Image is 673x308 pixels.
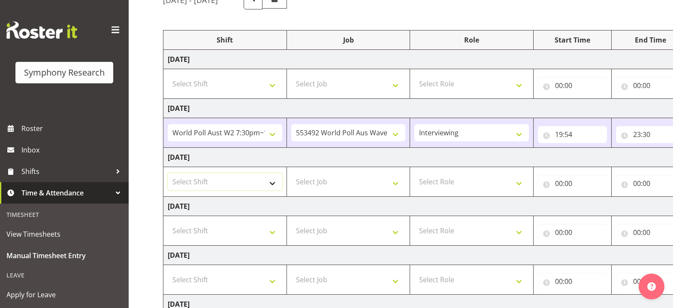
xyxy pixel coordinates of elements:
a: Manual Timesheet Entry [2,245,127,266]
div: Leave [2,266,127,284]
a: View Timesheets [2,223,127,245]
div: Timesheet [2,206,127,223]
span: Shifts [21,165,112,178]
img: Rosterit website logo [6,21,77,39]
span: Inbox [21,143,124,156]
span: View Timesheets [6,228,122,241]
img: help-xxl-2.png [647,282,656,291]
div: Role [414,35,529,45]
span: Roster [21,122,124,135]
div: Symphony Research [24,66,105,79]
span: Manual Timesheet Entry [6,249,122,262]
input: Click to select... [538,273,607,290]
div: Shift [168,35,282,45]
div: Job [291,35,406,45]
input: Click to select... [538,175,607,192]
div: Start Time [538,35,607,45]
input: Click to select... [538,126,607,143]
a: Apply for Leave [2,284,127,305]
span: Time & Attendance [21,186,112,199]
span: Apply for Leave [6,288,122,301]
input: Click to select... [538,224,607,241]
input: Click to select... [538,77,607,94]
